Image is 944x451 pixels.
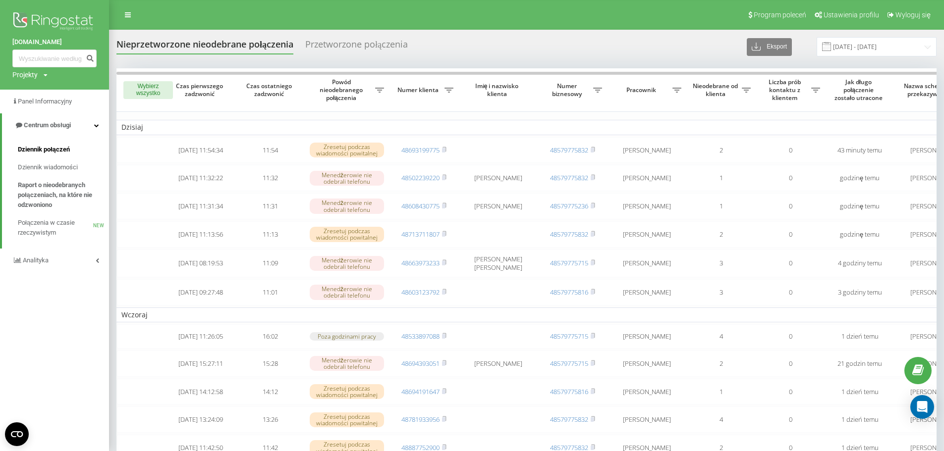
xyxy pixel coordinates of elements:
div: Menedżerowie nie odebrali telefonu [310,171,384,186]
td: [PERSON_NAME] [607,221,686,248]
span: Numer klienta [394,86,444,94]
td: godzinę temu [825,165,894,191]
td: 3 godziny temu [825,279,894,305]
a: Dziennik połączeń [18,141,109,158]
td: [PERSON_NAME] [607,406,686,433]
td: [DATE] 11:54:34 [166,137,235,163]
span: Raport o nieodebranych połączeniach, na które nie odzwoniono [18,180,104,210]
a: 48579775832 [550,230,588,239]
div: Nieprzetworzone nieodebrane połączenia [116,39,293,54]
span: Pracownik [612,86,672,94]
span: Połączenia w czasie rzeczywistym [18,218,93,238]
td: 11:31 [235,193,305,219]
span: Czas ostatniego zadzwonić [243,82,297,98]
td: [PERSON_NAME] [458,351,538,377]
td: 1 [686,165,756,191]
span: Panel Informacyjny [18,98,72,105]
button: Eksport [747,38,792,56]
span: Powód nieodebranego połączenia [310,78,375,101]
td: 1 dzień temu [825,406,894,433]
div: Open Intercom Messenger [910,395,934,419]
a: 48603123792 [401,288,440,297]
div: Menedżerowie nie odebrali telefonu [310,285,384,300]
span: Ustawienia profilu [824,11,879,19]
a: 48579775832 [550,146,588,154]
div: Menedżerowie nie odebrali telefonu [310,356,384,371]
img: Ringostat logo [12,10,97,35]
a: 48713711807 [401,230,440,239]
a: 48694191647 [401,387,440,396]
td: [DATE] 09:27:48 [166,279,235,305]
td: 0 [756,406,825,433]
span: Jak długo połączenie zostało utracone [833,78,887,101]
a: 48579775832 [550,173,588,182]
td: 1 dzień temu [825,379,894,405]
input: Wyszukiwanie według numeru [12,50,97,67]
td: 14:12 [235,379,305,405]
a: 48694393051 [401,359,440,368]
a: 48663973233 [401,258,440,267]
a: 48693199775 [401,146,440,154]
a: Centrum obsługi [2,113,109,137]
div: Projekty [12,70,38,80]
button: Open CMP widget [5,422,29,446]
button: Wybierz wszystko [123,81,173,99]
td: 21 godzin temu [825,351,894,377]
a: 48608430775 [401,201,440,210]
td: 3 [686,279,756,305]
td: [DATE] 13:24:09 [166,406,235,433]
span: Czas pierwszego zadzwonić [174,82,227,98]
div: Zresetuj podczas wiadomości powitalnej [310,143,384,157]
a: 48502239220 [401,173,440,182]
span: Nieodebrane od klienta [691,82,742,98]
span: Imię i nazwisko klienta [467,82,529,98]
td: [DATE] 11:26:05 [166,324,235,349]
td: godzinę temu [825,193,894,219]
a: 48579775816 [550,288,588,297]
span: Dziennik wiadomości [18,162,78,172]
div: Zresetuj podczas wiadomości powitalnej [310,412,384,427]
div: Menedżerowie nie odebrali telefonu [310,256,384,271]
td: [PERSON_NAME] [607,279,686,305]
td: [PERSON_NAME] [607,351,686,377]
span: Numer biznesowy [543,82,593,98]
a: 48579775832 [550,415,588,424]
td: 2 [686,221,756,248]
div: Menedżerowie nie odebrali telefonu [310,199,384,213]
td: [PERSON_NAME] [607,165,686,191]
td: 0 [756,165,825,191]
td: [PERSON_NAME] [607,324,686,349]
div: Zresetuj podczas wiadomości powitalnej [310,227,384,242]
div: Zresetuj podczas wiadomości powitalnej [310,384,384,399]
td: 0 [756,351,825,377]
td: [DATE] 11:13:56 [166,221,235,248]
td: 4 [686,324,756,349]
td: 4 [686,406,756,433]
a: 48579775236 [550,201,588,210]
td: 2 [686,137,756,163]
td: [DATE] 15:27:11 [166,351,235,377]
div: Poza godzinami pracy [310,332,384,341]
td: 1 dzień temu [825,324,894,349]
td: 0 [756,193,825,219]
td: 4 godziny temu [825,250,894,277]
td: 11:09 [235,250,305,277]
td: 1 [686,379,756,405]
td: 11:13 [235,221,305,248]
a: 48579775715 [550,258,588,267]
td: [PERSON_NAME] [458,193,538,219]
a: 48579775715 [550,332,588,341]
td: [DATE] 08:19:53 [166,250,235,277]
span: Dziennik połączeń [18,145,70,154]
td: 15:28 [235,351,305,377]
td: 11:54 [235,137,305,163]
span: Centrum obsługi [24,121,71,129]
div: Przetworzone połączenia [305,39,408,54]
td: 0 [756,379,825,405]
a: [DOMAIN_NAME] [12,37,97,47]
td: 43 minuty temu [825,137,894,163]
span: Program poleceń [754,11,806,19]
td: 1 [686,193,756,219]
a: 48781933956 [401,415,440,424]
td: 0 [756,137,825,163]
